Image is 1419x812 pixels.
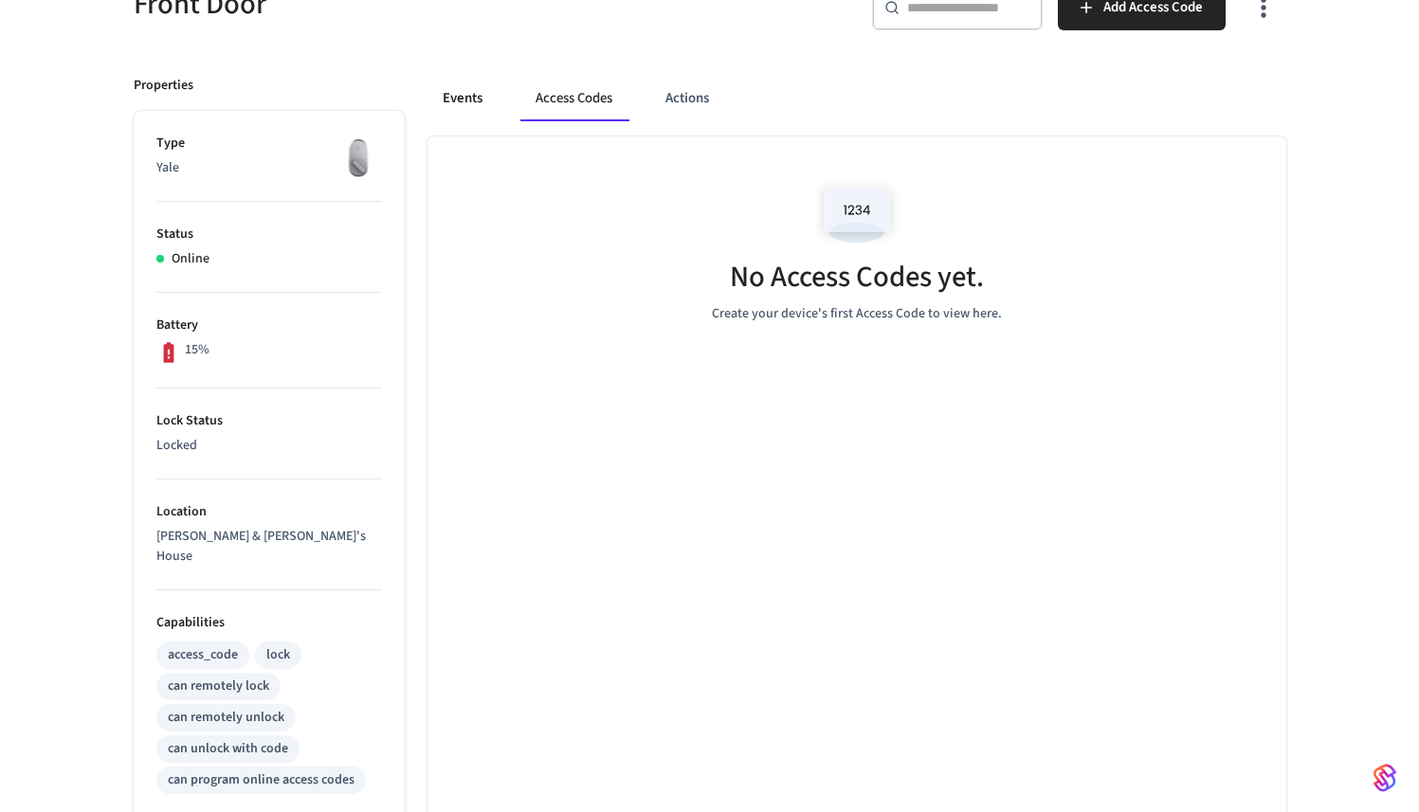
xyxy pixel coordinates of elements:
div: lock [266,645,290,665]
p: Capabilities [156,613,382,633]
h5: No Access Codes yet. [730,258,984,297]
img: August Wifi Smart Lock 3rd Gen, Silver, Front [335,134,382,181]
div: ant example [428,76,1286,121]
div: can unlock with code [168,739,288,759]
p: Status [156,225,382,244]
p: [PERSON_NAME] & [PERSON_NAME]'s House [156,527,382,567]
button: Actions [650,76,724,121]
p: Create your device's first Access Code to view here. [712,304,1002,324]
button: Access Codes [520,76,628,121]
p: 15% [185,340,209,360]
p: Location [156,502,382,522]
p: Yale [156,158,382,178]
div: access_code [168,645,238,665]
div: can remotely unlock [168,708,284,728]
p: Online [172,249,209,269]
p: Type [156,134,382,153]
img: Access Codes Empty State [814,174,900,255]
img: SeamLogoGradient.69752ec5.svg [1374,763,1396,793]
p: Locked [156,436,382,456]
div: can program online access codes [168,770,355,790]
p: Properties [134,76,193,96]
div: can remotely lock [168,677,269,696]
button: Events [428,76,498,121]
p: Lock Status [156,411,382,431]
p: Battery [156,316,382,335]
